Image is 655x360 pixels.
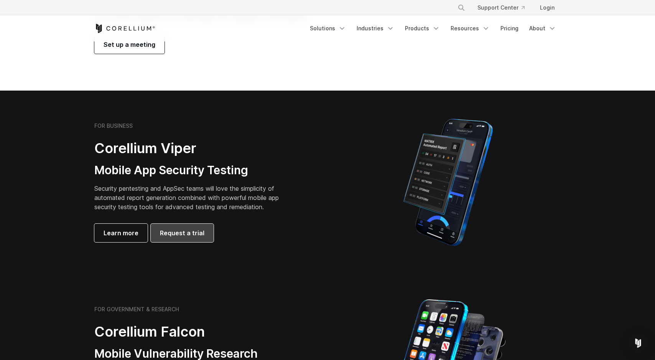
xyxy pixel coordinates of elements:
h2: Corellium Falcon [94,323,309,340]
h6: FOR GOVERNMENT & RESEARCH [94,306,179,313]
span: Set up a meeting [104,40,155,49]
div: Navigation Menu [305,21,561,35]
h2: Corellium Viper [94,140,291,157]
a: Request a trial [151,224,214,242]
a: Solutions [305,21,351,35]
div: Navigation Menu [448,1,561,15]
a: Set up a meeting [94,35,165,54]
a: Products [400,21,444,35]
h3: Mobile App Security Testing [94,163,291,178]
a: About [525,21,561,35]
a: Support Center [471,1,531,15]
a: Learn more [94,224,148,242]
p: Security pentesting and AppSec teams will love the simplicity of automated report generation comb... [94,184,291,211]
span: Learn more [104,228,138,238]
span: Request a trial [160,228,204,238]
h6: FOR BUSINESS [94,122,133,129]
a: Industries [352,21,399,35]
a: Login [534,1,561,15]
a: Resources [446,21,494,35]
button: Search [454,1,468,15]
a: Corellium Home [94,24,155,33]
a: Pricing [496,21,523,35]
img: Corellium MATRIX automated report on iPhone showing app vulnerability test results across securit... [390,115,506,249]
div: Open Intercom Messenger [629,334,647,352]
